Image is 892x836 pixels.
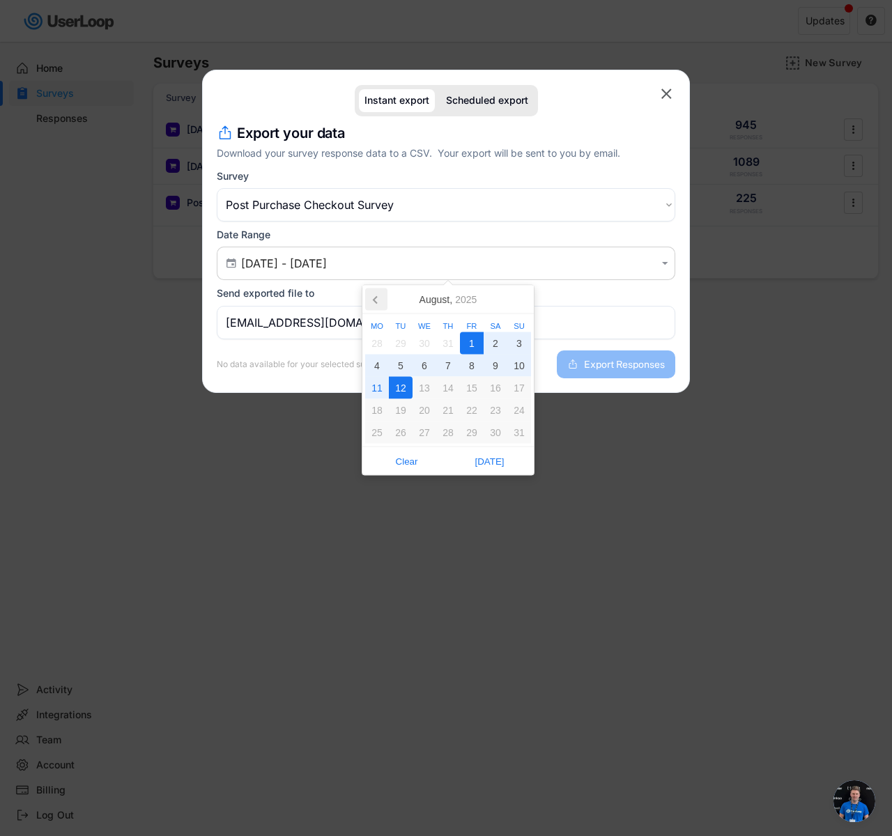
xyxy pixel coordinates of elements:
[460,399,484,421] div: 22
[217,146,675,160] div: Download your survey response data to a CSV. Your export will be sent to you by email.
[414,288,483,311] div: August,
[484,421,507,444] div: 30
[389,421,413,444] div: 26
[436,377,460,399] div: 14
[484,355,507,377] div: 9
[413,377,436,399] div: 13
[584,359,665,369] span: Export Responses
[484,399,507,421] div: 23
[436,355,460,377] div: 7
[226,257,236,270] text: 
[448,450,531,472] button: [DATE]
[658,85,675,102] button: 
[365,450,448,472] button: Clear
[413,421,436,444] div: 27
[241,256,655,270] input: Air Date/Time Picker
[507,377,531,399] div: 17
[365,399,389,421] div: 18
[661,85,672,102] text: 
[389,355,413,377] div: 5
[662,257,668,269] text: 
[217,360,447,369] div: No data available for your selected survey and time period
[413,355,436,377] div: 6
[389,377,413,399] div: 12
[659,258,671,270] button: 
[365,377,389,399] div: 11
[460,421,484,444] div: 29
[364,95,429,107] div: Instant export
[446,95,528,107] div: Scheduled export
[507,399,531,421] div: 24
[507,355,531,377] div: 10
[484,377,507,399] div: 16
[237,123,345,143] h4: Export your data
[460,355,484,377] div: 8
[413,399,436,421] div: 20
[436,332,460,355] div: 31
[217,229,270,241] div: Date Range
[833,780,875,822] a: Open chat
[365,323,389,330] div: Mo
[436,323,460,330] div: Th
[507,323,531,330] div: Su
[365,421,389,444] div: 25
[452,451,527,472] span: [DATE]
[460,323,484,330] div: Fr
[455,295,477,304] i: 2025
[389,399,413,421] div: 19
[507,421,531,444] div: 31
[217,170,249,183] div: Survey
[460,377,484,399] div: 15
[484,323,507,330] div: Sa
[557,350,675,378] button: Export Responses
[436,421,460,444] div: 28
[460,332,484,355] div: 1
[413,332,436,355] div: 30
[389,332,413,355] div: 29
[413,323,436,330] div: We
[217,287,314,300] div: Send exported file to
[369,451,444,472] span: Clear
[365,332,389,355] div: 28
[436,399,460,421] div: 21
[389,323,413,330] div: Tu
[507,332,531,355] div: 3
[224,257,238,270] button: 
[365,355,389,377] div: 4
[484,332,507,355] div: 2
